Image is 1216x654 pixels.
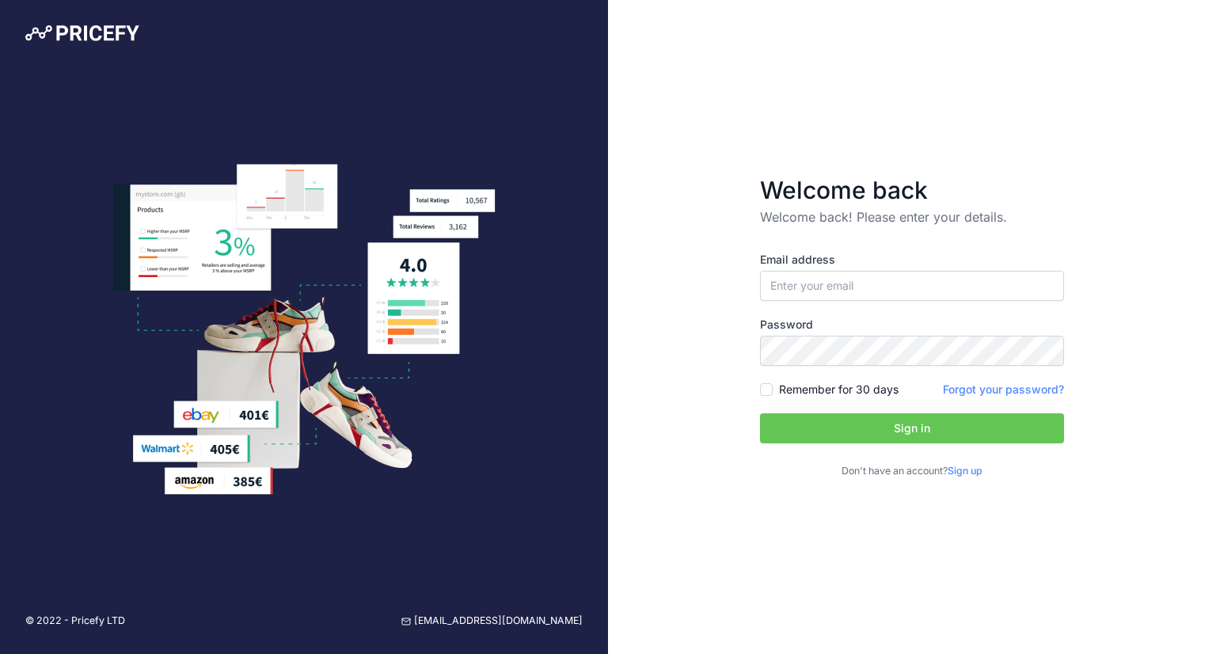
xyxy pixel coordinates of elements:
h3: Welcome back [760,176,1064,204]
label: Remember for 30 days [779,382,899,397]
p: Don't have an account? [760,464,1064,479]
img: Pricefy [25,25,139,41]
a: Sign up [948,465,982,477]
a: Forgot your password? [943,382,1064,396]
label: Password [760,317,1064,333]
input: Enter your email [760,271,1064,301]
label: Email address [760,252,1064,268]
a: [EMAIL_ADDRESS][DOMAIN_NAME] [401,614,583,629]
p: © 2022 - Pricefy LTD [25,614,125,629]
p: Welcome back! Please enter your details. [760,207,1064,226]
button: Sign in [760,413,1064,443]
